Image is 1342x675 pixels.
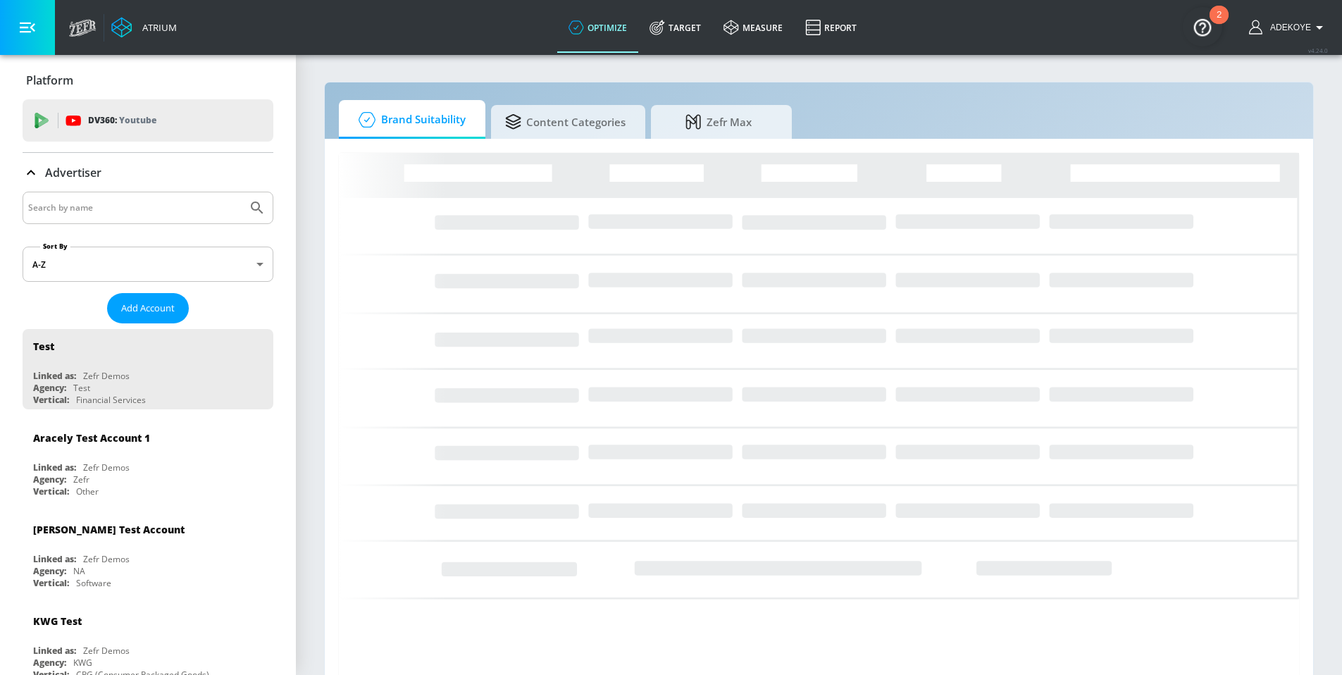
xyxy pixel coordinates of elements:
a: Target [638,2,712,53]
div: Linked as: [33,370,76,382]
div: Zefr Demos [83,553,130,565]
div: Software [76,577,111,589]
div: DV360: Youtube [23,99,273,142]
div: Aracely Test Account 1 [33,431,150,445]
div: Zefr Demos [83,645,130,657]
div: Vertical: [33,394,69,406]
span: Zefr Max [665,105,772,139]
div: A-Z [23,247,273,282]
div: Agency: [33,565,66,577]
div: Aracely Test Account 1Linked as:Zefr DemosAgency:ZefrVertical:Other [23,421,273,501]
div: NA [73,565,85,577]
div: Other [76,485,99,497]
a: measure [712,2,794,53]
div: TestLinked as:Zefr DemosAgency:TestVertical:Financial Services [23,329,273,409]
div: Platform [23,61,273,100]
div: Financial Services [76,394,146,406]
p: Advertiser [45,165,101,180]
button: Open Resource Center, 2 new notifications [1183,7,1222,47]
div: Vertical: [33,485,69,497]
label: Sort By [40,242,70,251]
div: Advertiser [23,153,273,192]
a: optimize [557,2,638,53]
div: KWG [73,657,92,669]
div: Linked as: [33,645,76,657]
div: [PERSON_NAME] Test Account [33,523,185,536]
button: Adekoye [1249,19,1328,36]
div: [PERSON_NAME] Test AccountLinked as:Zefr DemosAgency:NAVertical:Software [23,512,273,593]
div: Atrium [137,21,177,34]
span: Brand Suitability [353,103,466,137]
input: Search by name [28,199,242,217]
span: Add Account [121,300,175,316]
div: Vertical: [33,577,69,589]
div: 2 [1217,15,1222,33]
div: Linked as: [33,553,76,565]
div: Test [33,340,54,353]
span: Content Categories [505,105,626,139]
span: v 4.24.0 [1308,47,1328,54]
a: Report [794,2,868,53]
p: DV360: [88,113,156,128]
p: Youtube [119,113,156,128]
div: Agency: [33,473,66,485]
div: Agency: [33,657,66,669]
div: Agency: [33,382,66,394]
a: Atrium [111,17,177,38]
p: Platform [26,73,73,88]
button: Add Account [107,293,189,323]
span: login as: adekoye.oladapo@zefr.com [1265,23,1311,32]
div: KWG Test [33,614,82,628]
div: Zefr [73,473,89,485]
div: Zefr Demos [83,370,130,382]
div: Test [73,382,90,394]
div: Zefr Demos [83,462,130,473]
div: Linked as: [33,462,76,473]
